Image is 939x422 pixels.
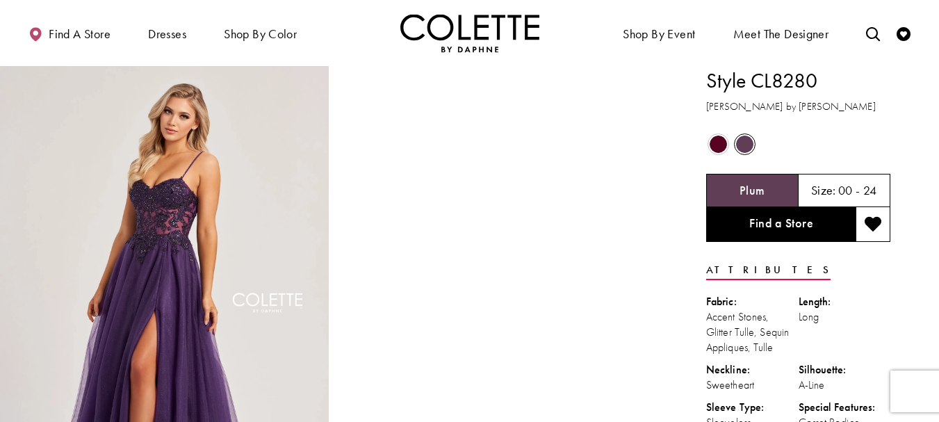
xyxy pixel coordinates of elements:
span: Find a store [49,27,111,41]
div: Long [799,309,891,325]
div: Product color controls state depends on size chosen [706,131,890,158]
div: Fabric: [706,294,799,309]
h5: 00 - 24 [838,184,877,197]
div: A-Line [799,378,891,393]
div: Silhouette: [799,362,891,378]
a: Find a store [25,14,114,52]
a: Check Wishlist [893,14,914,52]
div: Accent Stones, Glitter Tulle, Sequin Appliques, Tulle [706,309,799,355]
span: Dresses [148,27,186,41]
span: Dresses [145,14,190,52]
div: Length: [799,294,891,309]
button: Add to wishlist [856,207,890,242]
a: Attributes [706,260,831,280]
span: Shop By Event [623,27,695,41]
a: Visit Home Page [400,14,539,52]
div: Sweetheart [706,378,799,393]
a: Toggle search [863,14,883,52]
span: Shop by color [220,14,300,52]
a: Meet the designer [730,14,833,52]
div: Plum [733,132,757,156]
a: Find a Store [706,207,856,242]
span: Meet the designer [733,27,829,41]
video: Style CL8280 Colette by Daphne #1 autoplay loop mute video [336,66,664,231]
div: Special Features: [799,400,891,415]
h3: [PERSON_NAME] by [PERSON_NAME] [706,99,890,115]
div: Neckline: [706,362,799,378]
span: Shop by color [224,27,297,41]
span: Shop By Event [619,14,699,52]
div: Sleeve Type: [706,400,799,415]
span: Size: [811,182,836,198]
h5: Chosen color [740,184,765,197]
img: Colette by Daphne [400,14,539,52]
div: Burgundy [706,132,730,156]
h1: Style CL8280 [706,66,890,95]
